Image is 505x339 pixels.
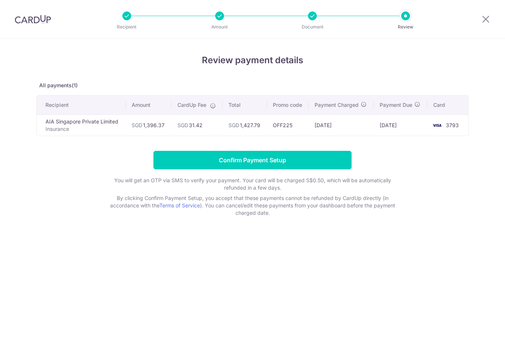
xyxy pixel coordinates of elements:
span: Payment Charged [315,101,359,109]
p: Document [285,23,340,31]
p: You will get an OTP via SMS to verify your payment. Your card will be charged S$0.50, which will ... [105,177,400,191]
span: 3793 [446,122,459,128]
span: SGD [228,122,239,128]
th: Recipient [37,95,126,115]
td: AIA Singapore Private Limited [37,115,126,136]
td: [DATE] [309,115,374,136]
td: 1,427.79 [223,115,267,136]
th: Amount [126,95,171,115]
a: Terms of Service [159,202,200,209]
p: By clicking Confirm Payment Setup, you accept that these payments cannot be refunded by CardUp di... [105,194,400,217]
span: SGD [177,122,188,128]
p: Amount [192,23,247,31]
p: Insurance [45,125,120,133]
img: CardUp [15,15,51,24]
span: CardUp Fee [177,101,206,109]
span: SGD [132,122,142,128]
td: [DATE] [374,115,427,136]
td: 1,396.37 [126,115,171,136]
p: Recipient [99,23,154,31]
th: Total [223,95,267,115]
td: OFF225 [267,115,309,136]
h4: Review payment details [36,54,469,67]
td: 31.42 [172,115,223,136]
input: Confirm Payment Setup [153,151,352,169]
span: Payment Due [380,101,412,109]
p: All payments(1) [36,82,469,89]
th: Promo code [267,95,309,115]
th: Card [427,95,468,115]
p: Review [378,23,433,31]
img: <span class="translation_missing" title="translation missing: en.account_steps.new_confirm_form.b... [430,121,444,130]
